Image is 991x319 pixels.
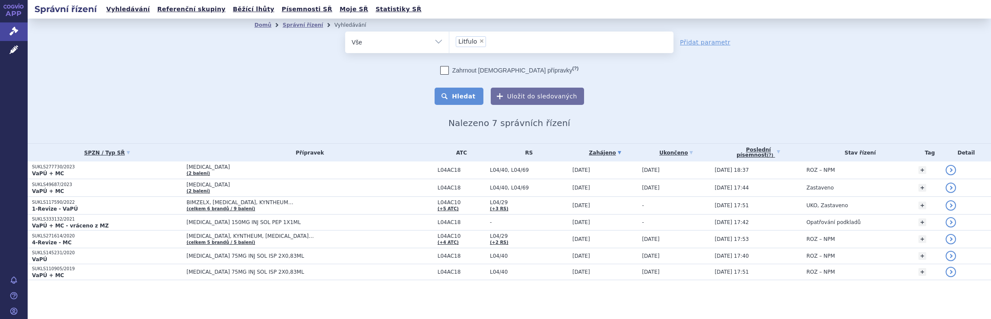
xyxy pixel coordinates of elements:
a: Poslednípísemnost(?) [715,144,802,161]
strong: VaPÚ + MC [32,171,64,177]
span: [MEDICAL_DATA] 75MG INJ SOL ISP 2X0,83ML [187,253,403,259]
span: [DATE] [572,236,590,242]
a: + [918,252,926,260]
span: [DATE] [572,219,590,225]
th: Přípravek [182,144,433,161]
th: ATC [433,144,486,161]
a: + [918,202,926,209]
span: [DATE] [642,185,660,191]
a: detail [946,217,956,227]
input: Litfulo [489,36,525,47]
a: + [918,166,926,174]
span: L04AC18 [438,253,486,259]
a: Referenční skupiny [155,3,228,15]
span: - [490,219,568,225]
span: ROZ – NPM [807,269,835,275]
a: (2 balení) [187,189,210,193]
span: [MEDICAL_DATA] [187,164,403,170]
strong: VaPÚ + MC [32,188,64,194]
a: detail [946,267,956,277]
th: Tag [914,144,942,161]
a: Správní řízení [283,22,323,28]
a: Vyhledávání [104,3,152,15]
span: - [642,202,644,208]
span: BIMZELX, [MEDICAL_DATA], KYNTHEUM… [187,199,403,205]
span: [DATE] 17:53 [715,236,749,242]
p: SUKLS117590/2022 [32,199,182,205]
span: L04AC10 [438,199,486,205]
strong: 4-Revize - MC [32,240,72,246]
a: (2 balení) [187,171,210,176]
button: Hledat [435,88,483,105]
a: Domů [254,22,271,28]
a: detail [946,183,956,193]
span: L04/29 [490,233,568,239]
span: L04AC18 [438,185,486,191]
a: Zahájeno [572,147,638,159]
span: [DATE] [642,269,660,275]
abbr: (?) [767,153,773,158]
a: (+4 ATC) [438,240,459,245]
span: L04AC18 [438,219,486,225]
span: L04/40, L04/69 [490,185,568,191]
span: [DATE] 17:40 [715,253,749,259]
span: L04/40 [490,253,568,259]
span: ROZ – NPM [807,167,835,173]
a: (+2 RS) [490,240,508,245]
span: [MEDICAL_DATA] [187,182,403,188]
span: [MEDICAL_DATA], KYNTHEUM, [MEDICAL_DATA]… [187,233,403,239]
span: [DATE] [572,185,590,191]
p: SUKLS271614/2020 [32,233,182,239]
h2: Správní řízení [28,3,104,15]
span: [DATE] 17:42 [715,219,749,225]
span: × [479,38,484,44]
strong: VaPÚ [32,256,47,262]
span: [DATE] [572,202,590,208]
span: [DATE] [642,236,660,242]
label: Zahrnout [DEMOGRAPHIC_DATA] přípravky [440,66,578,75]
p: SUKLS49687/2023 [32,182,182,188]
a: + [918,235,926,243]
a: SPZN / Typ SŘ [32,147,182,159]
span: ROZ – NPM [807,253,835,259]
a: + [918,184,926,192]
span: [DATE] [572,253,590,259]
a: Ukončeno [642,147,710,159]
span: L04AC18 [438,269,486,275]
p: SUKLS145231/2020 [32,250,182,256]
strong: 1-Revize - VaPÚ [32,206,78,212]
a: (+3 RS) [490,206,508,211]
a: Moje SŘ [337,3,371,15]
a: detail [946,165,956,175]
span: L04/29 [490,199,568,205]
th: Stav řízení [802,144,914,161]
th: RS [486,144,568,161]
span: [DATE] [642,253,660,259]
span: [MEDICAL_DATA] 150MG INJ SOL PEP 1X1ML [187,219,403,225]
button: Uložit do sledovaných [491,88,584,105]
span: [DATE] [642,167,660,173]
span: [DATE] 17:51 [715,202,749,208]
a: Běžící lhůty [230,3,277,15]
span: [DATE] [572,269,590,275]
p: SUKLS277730/2023 [32,164,182,170]
span: Opatřování podkladů [807,219,861,225]
li: Vyhledávání [334,19,378,32]
span: L04AC18 [438,167,486,173]
span: L04/40 [490,269,568,275]
a: Statistiky SŘ [373,3,424,15]
a: + [918,268,926,276]
a: Písemnosti SŘ [279,3,335,15]
span: Nalezeno 7 správních řízení [448,118,570,128]
span: UKO, Zastaveno [807,202,848,208]
span: ROZ – NPM [807,236,835,242]
span: Litfulo [458,38,477,44]
span: L04/40, L04/69 [490,167,568,173]
p: SUKLS333132/2021 [32,216,182,222]
span: [DATE] 17:51 [715,269,749,275]
a: (celkem 6 brandů / 9 balení) [187,206,255,211]
span: - [642,219,644,225]
a: (celkem 5 brandů / 5 balení) [187,240,255,245]
span: [DATE] 17:44 [715,185,749,191]
abbr: (?) [572,66,578,71]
